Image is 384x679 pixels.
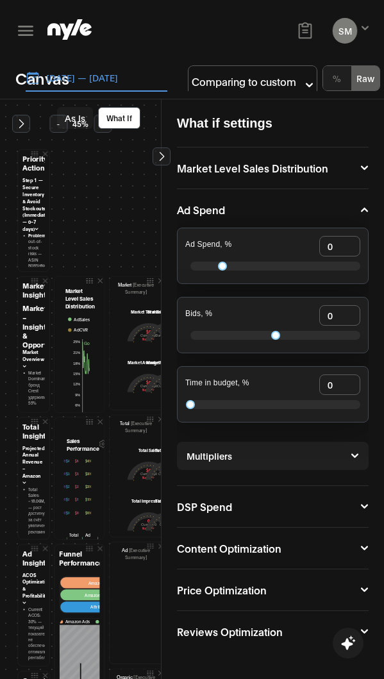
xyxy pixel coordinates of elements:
h1: Sales Performance [67,437,99,452]
div: NaN% [140,337,195,341]
tspan: 3.00% [86,471,95,475]
h4: Time in budget, % [185,379,249,388]
div: Brand Market Share [140,308,195,314]
h4: Current: $0 [122,384,177,387]
tspan: 4 [76,458,78,462]
tspan: 18% [73,362,80,365]
tspan: $4 [85,458,88,462]
button: Ad Spend [177,205,369,215]
h3: Priority Actions [22,155,45,172]
tspan: 21% [73,351,80,355]
tspan: Goal [84,340,94,346]
button: Attribution [60,601,141,612]
tspan: 2.00% [60,485,69,489]
tspan: $2 [66,485,70,489]
div: Total Spend [140,447,195,453]
h3: Market – Insights & Opportunities [22,304,45,349]
tspan: 12% [73,382,80,386]
span: Ad Sales [85,532,95,544]
h2: What if settings [177,115,369,131]
h4: Step 1 — Secure Inventory & Avoid Stockouts (Immediate — 0–7 days) [22,177,45,232]
tspan: 2 [76,485,78,489]
tspan: $2 [74,485,78,489]
tspan: 15% [73,372,80,376]
strong: Problem: [28,233,46,239]
tspan: 2.00% [86,485,95,489]
h4: Ad Spend, % [185,240,231,249]
h3: Total Insights [22,422,45,440]
button: Market Level Sales Distribution [177,163,369,173]
p: Total [114,420,158,434]
div: NaN% [140,526,195,531]
button: Content Optimization [177,543,369,553]
tspan: 9% [75,393,80,397]
tspan: $1 [74,498,78,501]
div: NaN% [122,337,177,341]
h4: Market Overview [22,349,45,369]
button: Amazon Ads [60,578,141,589]
li: Total Sales: ~18.06M/year — рост достигнут за счёт увеличения рекламного бюджета на +110% и запус... [28,486,45,595]
button: % [323,66,351,90]
span: [Executive Summary] [125,281,154,294]
div: Total Clicks [140,498,195,503]
tspan: 1.00% [60,498,69,501]
tspan: 0.00% [86,510,95,514]
tspan: $0 [66,510,70,514]
div: NaN% [122,388,177,392]
tspan: 6% [75,403,80,407]
button: As Is [57,107,93,129]
button: Amazon Organic [96,619,133,625]
tspan: $2 [85,485,88,489]
span: [Executive Summary] [125,420,152,433]
tspan: $1 [85,498,88,501]
tspan: 1.00% [86,498,95,501]
h4: ACOS Optimization & Profitability [22,572,45,607]
button: Reviews Optimization [177,626,369,637]
h3: Ad Insights [22,549,45,567]
button: i [97,536,98,540]
h1: Market Level Sales Distribution [65,287,95,310]
tspan: $0 [74,510,78,514]
tspan: $3 [85,471,88,475]
button: What If [98,107,140,129]
tspan: $3 [66,471,70,475]
h4: Projected Annual Revenue – Amazon [22,445,45,487]
h4: Bids, % [185,310,212,319]
button: Raw [351,66,380,90]
h4: Current: $0 [122,472,177,475]
div: Market Review Score [140,359,195,365]
tspan: 25% [73,340,80,344]
div: NaN% [140,388,195,392]
h4: Current: $0 [140,472,195,475]
button: DSP Spend [177,501,369,512]
tspan: 4.00% [60,458,69,462]
tspan: 1 [76,498,78,501]
button: Amazon Ads [60,619,90,625]
button: SM [333,18,357,44]
h3: Market Insights [22,281,45,299]
p: Market [114,281,158,296]
li: Market Dominance: бренд Crest удерживает 55% рыночной доли, что делает его основным конкурентом и... [28,369,45,496]
div: Total Impressions [122,498,177,503]
tspan: 4.00% [86,458,95,462]
div: NaN% [140,475,195,480]
div: Market Total Sales [122,308,177,314]
span: Ad Sales [74,316,90,323]
h4: Current: $0 [122,333,177,337]
div: Total Sales [122,447,177,453]
button: - [49,115,67,133]
h4: Current: 0 [122,523,177,526]
tspan: $3 [74,471,78,475]
li: Current ACOS: 30% — текущий показатель не обеспечивает оптимальной рентабельности. [28,607,45,661]
span: Total Sales [69,532,79,544]
li: Critical out-of-stock risks — ASIN B0B5HN65QQ will be depleted [DATE], other key ASINs in 170–270... [28,232,45,323]
div: Market Average Price [122,359,177,365]
img: Calendar [26,71,40,85]
p: Ad [114,547,158,561]
span: [Executive Summary] [125,547,150,560]
h4: Current: 0.00 [140,384,195,387]
tspan: 0 [76,510,78,514]
h4: Current: 0.00% [140,333,195,337]
tspan: 3.00% [60,471,69,475]
button: [DATE] — [DATE] [26,65,167,92]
